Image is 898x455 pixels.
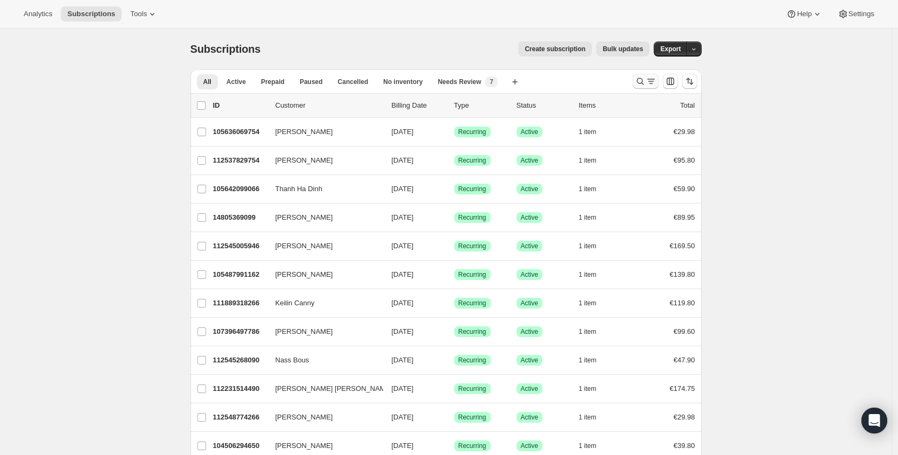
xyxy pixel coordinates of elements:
[579,299,597,307] span: 1 item
[213,184,267,194] p: 105642099066
[392,327,414,335] span: [DATE]
[213,127,267,137] p: 105636069754
[275,184,322,194] span: Thanh Ha Dinh
[579,410,609,425] button: 1 item
[269,409,377,426] button: [PERSON_NAME]
[392,156,414,164] span: [DATE]
[213,438,695,453] div: 104506294650[PERSON_NAME][DATE]SuccessRecurringSuccessActive1 item€39.80
[17,6,59,22] button: Analytics
[269,180,377,198] button: Thanh Ha Dinh
[213,239,695,254] div: 112545005946[PERSON_NAME][DATE]SuccessRecurringSuccessActive1 item€169.50
[518,41,592,57] button: Create subscription
[831,6,881,22] button: Settings
[517,100,570,111] p: Status
[213,100,695,111] div: IDCustomerBilling DateTypeStatusItemsTotal
[213,100,267,111] p: ID
[670,270,695,278] span: €139.80
[213,181,695,197] div: 105642099066Thanh Ha Dinh[DATE]SuccessRecurringSuccessActive1 item€59.90
[670,384,695,393] span: €174.75
[338,78,369,86] span: Cancelled
[24,10,52,18] span: Analytics
[521,384,539,393] span: Active
[674,128,695,136] span: €29.98
[674,413,695,421] span: €29.98
[458,213,486,222] span: Recurring
[633,74,659,89] button: Search and filter results
[392,270,414,278] span: [DATE]
[579,100,633,111] div: Items
[579,128,597,136] span: 1 item
[300,78,323,86] span: Paused
[579,153,609,168] button: 1 item
[861,408,887,433] div: Open Intercom Messenger
[392,213,414,221] span: [DATE]
[213,412,267,423] p: 112548774266
[458,384,486,393] span: Recurring
[506,74,524,89] button: Create new view
[674,442,695,450] span: €39.80
[521,156,539,165] span: Active
[275,155,333,166] span: [PERSON_NAME]
[521,356,539,365] span: Active
[521,442,539,450] span: Active
[392,413,414,421] span: [DATE]
[579,239,609,254] button: 1 item
[579,353,609,368] button: 1 item
[674,213,695,221] span: €89.95
[579,413,597,422] span: 1 item
[848,10,874,18] span: Settings
[213,212,267,223] p: 14805369099
[579,356,597,365] span: 1 item
[654,41,687,57] button: Export
[458,185,486,193] span: Recurring
[579,124,609,139] button: 1 item
[458,156,486,165] span: Recurring
[579,181,609,197] button: 1 item
[392,299,414,307] span: [DATE]
[269,237,377,255] button: [PERSON_NAME]
[458,413,486,422] span: Recurring
[392,442,414,450] span: [DATE]
[213,355,267,366] p: 112545268090
[275,100,383,111] p: Customer
[213,410,695,425] div: 112548774266[PERSON_NAME][DATE]SuccessRecurringSuccessActive1 item€29.98
[392,128,414,136] span: [DATE]
[521,213,539,222] span: Active
[275,212,333,223] span: [PERSON_NAME]
[458,299,486,307] span: Recurring
[269,152,377,169] button: [PERSON_NAME]
[213,298,267,309] p: 111889318266
[383,78,422,86] span: No inventory
[275,269,333,280] span: [PERSON_NAME]
[579,384,597,393] span: 1 item
[67,10,115,18] span: Subscriptions
[596,41,649,57] button: Bulk updates
[579,213,597,222] span: 1 item
[579,270,597,279] span: 1 item
[579,381,609,396] button: 1 item
[203,78,211,86] span: All
[674,356,695,364] span: €47.90
[579,324,609,339] button: 1 item
[392,384,414,393] span: [DATE]
[190,43,261,55] span: Subscriptions
[275,127,333,137] span: [PERSON_NAME]
[458,327,486,336] span: Recurring
[458,242,486,250] span: Recurring
[213,326,267,337] p: 107396497786
[213,353,695,368] div: 112545268090Nass Bous[DATE]SuccessRecurringSuccessActive1 item€47.90
[275,355,309,366] span: Nass Bous
[269,123,377,141] button: [PERSON_NAME]
[261,78,285,86] span: Prepaid
[525,45,585,53] span: Create subscription
[603,45,643,53] span: Bulk updates
[213,153,695,168] div: 112537829754[PERSON_NAME][DATE]SuccessRecurringSuccessActive1 item€95.80
[392,242,414,250] span: [DATE]
[579,267,609,282] button: 1 item
[392,356,414,364] span: [DATE]
[521,128,539,136] span: Active
[579,185,597,193] span: 1 item
[213,296,695,311] div: 111889318266Keilin Canny[DATE]SuccessRecurringSuccessActive1 item€119.80
[674,185,695,193] span: €59.90
[674,156,695,164] span: €95.80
